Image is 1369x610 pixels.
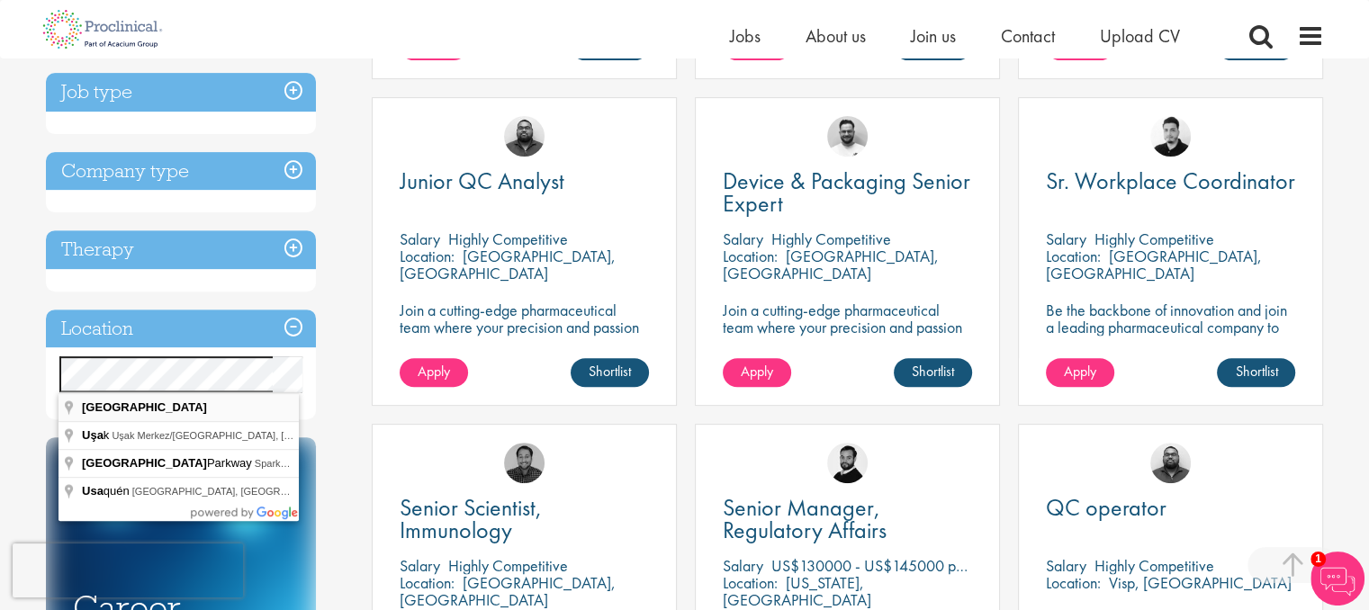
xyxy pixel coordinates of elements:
[400,572,616,610] p: [GEOGRAPHIC_DATA], [GEOGRAPHIC_DATA]
[723,555,763,576] span: Salary
[400,555,440,576] span: Salary
[1094,555,1214,576] p: Highly Competitive
[504,116,545,157] img: Ashley Bennett
[730,24,761,48] a: Jobs
[400,497,649,542] a: Senior Scientist, Immunology
[1046,572,1101,593] span: Location:
[400,301,649,370] p: Join a cutting-edge pharmaceutical team where your precision and passion for quality will help sh...
[723,301,972,370] p: Join a cutting-edge pharmaceutical team where your precision and passion for quality will help sh...
[46,230,316,269] h3: Therapy
[1001,24,1055,48] a: Contact
[1217,358,1295,387] a: Shortlist
[1064,362,1096,381] span: Apply
[400,246,616,283] p: [GEOGRAPHIC_DATA], [GEOGRAPHIC_DATA]
[82,484,132,498] span: quén
[1046,555,1086,576] span: Salary
[1046,229,1086,249] span: Salary
[448,229,568,249] p: Highly Competitive
[723,492,887,545] span: Senior Manager, Regulatory Affairs
[448,555,568,576] p: Highly Competitive
[1046,358,1114,387] a: Apply
[723,246,939,283] p: [GEOGRAPHIC_DATA], [GEOGRAPHIC_DATA]
[400,170,649,193] a: Junior QC Analyst
[255,458,502,469] span: Sparks, [GEOGRAPHIC_DATA], [GEOGRAPHIC_DATA]
[82,456,255,470] span: Parkway
[741,362,773,381] span: Apply
[771,229,891,249] p: Highly Competitive
[82,428,104,442] span: Uşa
[132,486,344,497] span: [GEOGRAPHIC_DATA], [GEOGRAPHIC_DATA]
[1150,443,1191,483] img: Ashley Bennett
[1100,24,1180,48] a: Upload CV
[806,24,866,48] a: About us
[894,358,972,387] a: Shortlist
[911,24,956,48] a: Join us
[46,152,316,191] h3: Company type
[400,246,455,266] span: Location:
[723,358,791,387] a: Apply
[1046,166,1295,196] span: Sr. Workplace Coordinator
[723,229,763,249] span: Salary
[771,555,1013,576] p: US$130000 - US$145000 per annum
[46,73,316,112] h3: Job type
[400,229,440,249] span: Salary
[723,246,778,266] span: Location:
[82,428,112,442] span: k
[827,443,868,483] img: Nick Walker
[723,497,972,542] a: Senior Manager, Regulatory Affairs
[1310,552,1326,567] span: 1
[82,400,207,414] span: [GEOGRAPHIC_DATA]
[723,572,871,610] p: [US_STATE], [GEOGRAPHIC_DATA]
[418,362,450,381] span: Apply
[723,166,970,219] span: Device & Packaging Senior Expert
[1150,116,1191,157] img: Anderson Maldonado
[112,430,383,441] span: Uşak Merkez/[GEOGRAPHIC_DATA], [GEOGRAPHIC_DATA]
[504,443,545,483] img: Mike Raletz
[1046,246,1262,283] p: [GEOGRAPHIC_DATA], [GEOGRAPHIC_DATA]
[82,456,207,470] span: [GEOGRAPHIC_DATA]
[1046,301,1295,370] p: Be the backbone of innovation and join a leading pharmaceutical company to help keep life-changin...
[82,484,104,498] span: Usa
[1109,572,1292,593] p: Visp, [GEOGRAPHIC_DATA]
[723,572,778,593] span: Location:
[1046,492,1166,523] span: QC operator
[400,358,468,387] a: Apply
[827,116,868,157] img: Emile De Beer
[723,170,972,215] a: Device & Packaging Senior Expert
[1046,246,1101,266] span: Location:
[1046,170,1295,193] a: Sr. Workplace Coordinator
[1310,552,1364,606] img: Chatbot
[400,166,564,196] span: Junior QC Analyst
[400,572,455,593] span: Location:
[13,543,243,597] iframe: reCAPTCHA
[1046,497,1295,519] a: QC operator
[1094,229,1214,249] p: Highly Competitive
[400,492,542,545] span: Senior Scientist, Immunology
[571,358,649,387] a: Shortlist
[46,309,316,348] h3: Location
